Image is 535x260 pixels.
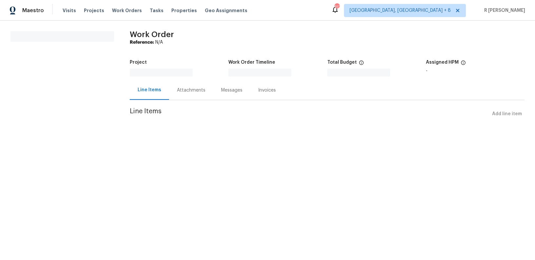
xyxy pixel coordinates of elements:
[426,60,459,65] h5: Assigned HPM
[228,60,275,65] h5: Work Order Timeline
[221,87,242,94] div: Messages
[130,108,489,120] span: Line Items
[63,7,76,14] span: Visits
[334,4,339,11] div: 217
[327,60,357,65] h5: Total Budget
[171,7,197,14] span: Properties
[205,7,247,14] span: Geo Assignments
[84,7,104,14] span: Projects
[112,7,142,14] span: Work Orders
[130,31,174,38] span: Work Order
[482,7,525,14] span: R [PERSON_NAME]
[258,87,276,94] div: Invoices
[359,60,364,69] span: The total cost of line items that have been proposed by Opendoor. This sum includes line items th...
[130,39,525,46] div: N/A
[130,40,154,45] b: Reference:
[138,87,161,93] div: Line Items
[150,8,163,13] span: Tasks
[130,60,147,65] h5: Project
[461,60,466,69] span: The hpm assigned to this work order.
[426,69,525,73] div: -
[350,7,451,14] span: [GEOGRAPHIC_DATA], [GEOGRAPHIC_DATA] + 8
[177,87,205,94] div: Attachments
[22,7,44,14] span: Maestro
